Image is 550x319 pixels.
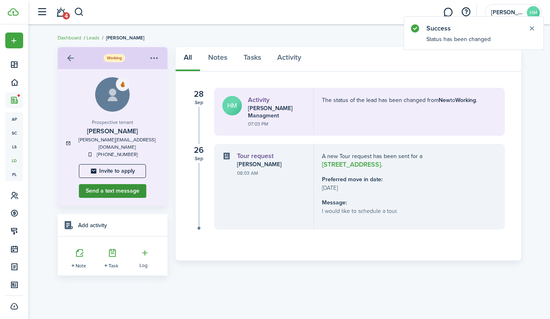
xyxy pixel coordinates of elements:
div: Sep [192,156,206,161]
a: pl [5,167,23,181]
h4: Message: [322,198,483,207]
h3: [PERSON_NAME] [66,126,159,136]
div: [PERSON_NAME] Managment [248,105,304,119]
a: Messaging [440,2,456,23]
img: TenantCloud [8,8,19,16]
span: Halfon Managment [491,10,524,15]
button: Open menu [137,245,153,269]
button: Close notify [526,23,537,34]
div: 28 [192,88,206,100]
button: Open sidebar [34,4,50,20]
button: Search [74,5,84,19]
a: Notifications [53,2,68,23]
div: I would like to schedule a tour. [322,207,483,215]
div: [PERSON_NAME] [237,161,293,168]
a: Leads [87,34,100,41]
span: Log [139,262,151,269]
a: Dashboard [58,34,81,41]
h4: Add activity [78,221,107,230]
a: [STREET_ADDRESS]. [322,161,383,168]
span: 4 [63,12,70,20]
a: [PERSON_NAME][EMAIL_ADDRESS][DOMAIN_NAME] [78,136,156,151]
span: Task [109,262,118,269]
a: Activity [269,47,309,72]
a: [PHONE_NUMBER] [97,151,138,158]
div: 26 [192,144,206,156]
avatar-text: HM [527,6,540,19]
a: ls [5,140,23,154]
status: Working [104,54,125,62]
span: [PERSON_NAME] [106,34,144,41]
button: Open resource center [459,5,473,19]
b: New [439,96,450,104]
a: ld [5,154,23,167]
div: [DATE] [322,184,483,192]
div: Sep [192,100,206,105]
a: Back [64,51,78,65]
a: Tasks [235,47,269,72]
h3: Activity [248,96,304,104]
h4: Preferred move in date: [322,175,483,184]
button: Open menu [148,51,165,65]
a: sc [5,126,23,140]
span: Prospective tenant [92,119,133,126]
notify-title: Success [426,24,520,33]
span: A new Tour request has been sent for a [322,152,422,161]
h3: Tour request [237,152,293,160]
button: Open menu [5,33,23,48]
div: 08:03 AM [237,169,293,177]
a: Notes [200,47,235,72]
button: Invite to apply [79,164,146,178]
button: Send a text message [79,184,146,198]
p: The status of the lead has been changed from to . [322,96,483,104]
avatar-text: HM [222,96,242,115]
div: 07:03 PM [248,120,304,128]
a: ap [5,112,23,126]
span: Note [76,262,86,269]
notify-body: Status has been changed [404,35,543,50]
b: Working [455,96,476,104]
